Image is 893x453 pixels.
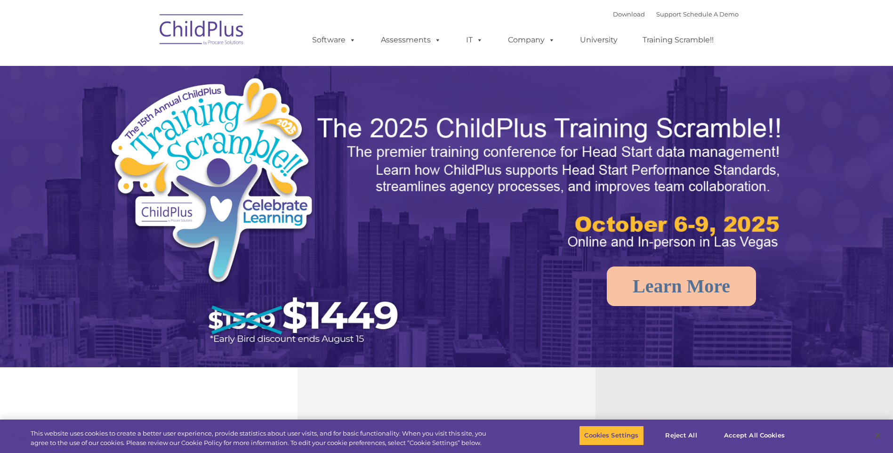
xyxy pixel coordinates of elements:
button: Cookies Settings [579,426,644,445]
a: Company [499,31,564,49]
a: University [571,31,627,49]
a: Learn More [607,267,756,306]
a: IT [457,31,492,49]
span: Phone number [131,101,171,108]
a: Download [613,10,645,18]
a: Software [303,31,365,49]
a: Schedule A Demo [683,10,739,18]
button: Reject All [652,426,711,445]
a: Support [656,10,681,18]
button: Close [868,425,888,446]
button: Accept All Cookies [719,426,790,445]
a: Assessments [371,31,451,49]
font: | [613,10,739,18]
div: This website uses cookies to create a better user experience, provide statistics about user visit... [31,429,491,447]
span: Last name [131,62,160,69]
a: Training Scramble!! [633,31,723,49]
img: ChildPlus by Procare Solutions [155,8,249,55]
